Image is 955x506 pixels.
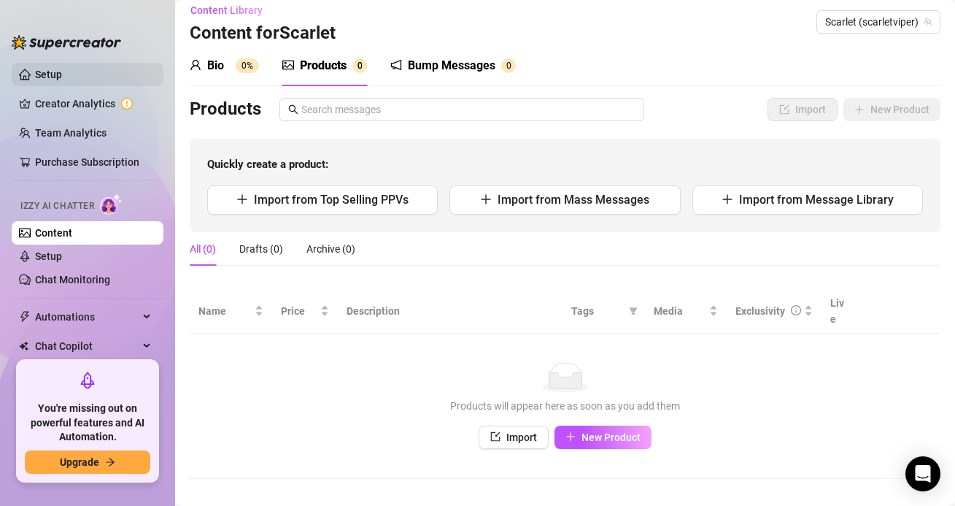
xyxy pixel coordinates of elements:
button: Import [768,98,838,121]
button: New Product [843,98,940,121]
sup: 0 [352,58,367,73]
span: user [190,59,201,71]
span: Izzy AI Chatter [20,199,94,213]
span: plus [236,193,248,205]
span: New Product [581,432,641,443]
span: Import from Top Selling PPVs [254,193,409,207]
img: logo-BBDzfeDw.svg [12,35,121,50]
span: Tags [571,303,623,319]
th: Live [821,289,858,334]
a: Purchase Subscription [35,150,152,174]
span: Import from Mass Messages [498,193,649,207]
th: Name [190,289,272,334]
span: search [288,104,298,115]
span: rocket [79,372,96,389]
button: New Product [554,426,652,449]
a: Content [35,227,72,239]
div: Open Intercom Messenger [905,456,940,491]
span: thunderbolt [19,311,31,323]
span: Automations [35,305,139,329]
th: Price [272,289,338,334]
a: Setup [35,250,62,262]
div: All (0) [190,241,216,257]
button: Upgradearrow-right [25,451,150,474]
span: plus [480,193,492,205]
span: filter [626,300,641,322]
button: Import [479,426,549,449]
strong: Quickly create a product: [207,158,328,171]
span: Upgrade [60,456,99,468]
input: Search messages [301,101,635,118]
button: Import from Top Selling PPVs [207,185,438,215]
span: Import from Message Library [739,193,894,207]
div: Bump Messages [408,57,495,74]
span: info-circle [791,305,801,315]
div: Drafts (0) [239,241,283,257]
span: import [490,432,500,442]
span: Media [654,303,707,319]
h3: Products [190,98,261,121]
div: Products will appear here as soon as you add them [204,398,926,414]
a: Team Analytics [35,127,107,139]
div: Exclusivity [735,303,785,319]
span: arrow-right [105,457,115,467]
span: Chat Copilot [35,334,139,358]
span: Price [281,303,317,319]
sup: 0% [236,58,259,73]
a: Chat Monitoring [35,274,110,285]
img: AI Chatter [100,193,123,215]
span: Name [198,303,252,319]
button: Import from Message Library [692,185,923,215]
a: Creator Analytics exclamation-circle [35,92,152,115]
div: Archive (0) [306,241,355,257]
span: picture [282,59,294,71]
img: Chat Copilot [19,341,28,351]
a: Setup [35,69,62,80]
th: Tags [562,289,645,334]
th: Description [338,289,563,334]
span: plus [722,193,733,205]
button: Import from Mass Messages [449,185,680,215]
span: plus [565,432,576,442]
sup: 0 [501,58,516,73]
span: Content Library [190,4,263,16]
th: Media [645,289,727,334]
span: Scarlet (scarletviper) [825,11,932,33]
div: Bio [207,57,224,74]
span: Import [506,432,537,443]
div: Products [300,57,347,74]
span: team [924,18,932,26]
h3: Content for Scarlet [190,22,336,45]
span: filter [629,307,638,315]
span: You're missing out on powerful features and AI Automation. [25,402,150,445]
span: notification [390,59,402,71]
